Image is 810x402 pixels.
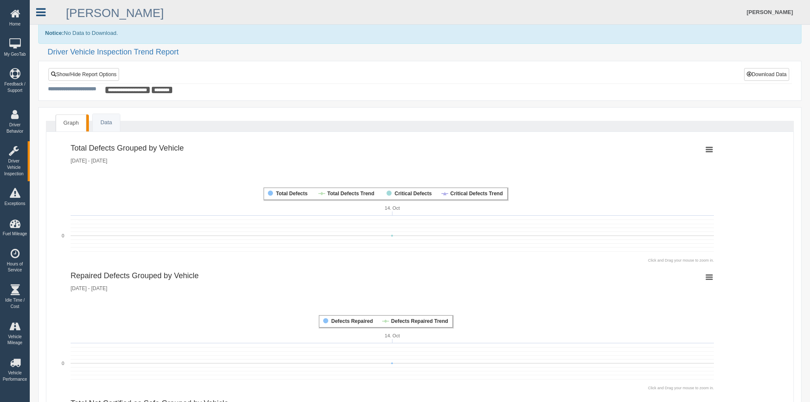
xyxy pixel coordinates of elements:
[744,68,789,81] button: Download Data
[391,318,448,324] tspan: Defects Repaired Trend
[450,191,503,197] tspan: Critical Defects Trend
[66,6,164,20] a: [PERSON_NAME]
[327,191,374,197] tspan: Total Defects Trend
[56,114,86,131] a: Graph
[276,191,308,197] tspan: Total Defects
[71,285,107,291] tspan: [DATE] - [DATE]
[48,68,119,81] a: Show/Hide Report Options
[648,386,714,390] tspan: Click and Drag your mouse to zoom in.
[62,361,64,366] text: 0
[648,258,714,262] tspan: Click and Drag your mouse to zoom in.
[71,158,107,164] tspan: [DATE] - [DATE]
[45,30,64,36] b: Notice:
[71,271,199,280] tspan: Repaired Defects Grouped by Vehicle
[395,191,432,197] tspan: Critical Defects
[93,114,119,131] a: Data
[385,333,400,338] tspan: 14. Oct
[331,318,373,324] tspan: Defects Repaired
[62,233,64,238] text: 0
[48,48,801,57] h2: Driver Vehicle Inspection Trend Report
[385,205,400,211] tspan: 14. Oct
[71,144,184,152] tspan: Total Defects Grouped by Vehicle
